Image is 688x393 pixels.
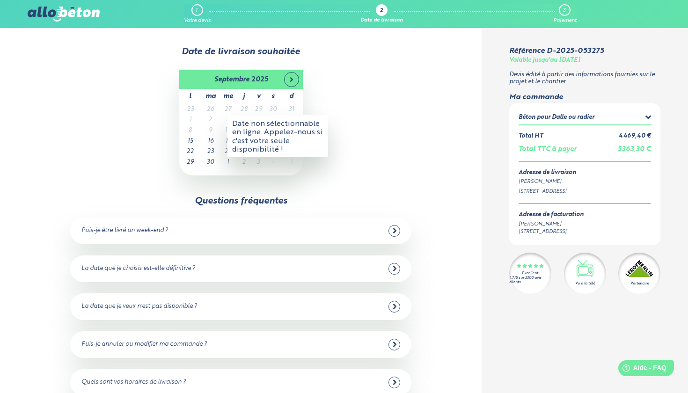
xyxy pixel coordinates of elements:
div: Excellent [522,271,538,276]
td: 2 [202,115,220,125]
div: Puis-je être livré un week-end ? [81,227,168,234]
iframe: Help widget launcher [605,357,678,383]
td: 4 [266,157,280,168]
span: 5 363,30 € [618,146,651,153]
div: [PERSON_NAME] [519,220,584,228]
img: allobéton [28,7,100,22]
td: 17 [220,136,237,147]
td: 26 [202,104,220,115]
td: 5 [280,157,303,168]
div: Puis-je annuler ou modifier ma commande ? [81,341,207,348]
div: [STREET_ADDRESS] [519,188,651,196]
th: me [220,89,237,104]
th: septembre 2025 [202,70,280,89]
th: s [266,89,280,104]
a: 2 Date de livraison [360,4,403,24]
div: Valable jusqu'au [DATE] [509,57,580,64]
div: Total TTC à payer [519,146,577,153]
td: 16 [202,136,220,147]
td: 22 [179,146,202,157]
div: Questions fréquentes [195,196,287,206]
div: La date que je veux n'est pas disponible ? [81,303,197,310]
div: Partenaire [630,281,649,286]
th: l [179,89,202,104]
div: [STREET_ADDRESS] [519,228,584,236]
div: Date de livraison [360,18,403,24]
th: d [280,89,303,104]
div: 1 [196,7,198,14]
div: Adresse de facturation [519,211,584,218]
td: 1 [220,157,237,168]
td: 30 [266,104,280,115]
div: Quels sont vos horaires de livraison ? [81,379,186,386]
td: 30 [202,157,220,168]
td: 31 [280,104,303,115]
summary: Béton pour Dalle ou radier [519,113,651,124]
td: 15 [179,136,202,147]
div: [PERSON_NAME] [519,178,651,186]
td: 2 [237,157,251,168]
th: ma [202,89,220,104]
td: 1 [179,115,202,125]
div: 2 [380,8,383,14]
th: v [251,89,266,104]
td: 8 [179,125,202,136]
td: 3 [220,115,237,125]
div: 4 469,40 € [619,133,651,140]
div: 4.7/5 sur 2300 avis clients [509,276,551,284]
td: 25 [179,104,202,115]
div: Adresse de livraison [519,169,651,176]
div: Paiement [553,18,577,24]
td: 29 [179,157,202,168]
td: 28 [237,104,251,115]
td: 10 [220,125,237,136]
td: 9 [202,125,220,136]
p: Devis édité à partir des informations fournies sur le projet et le chantier [509,72,660,85]
a: 3 Paiement [553,4,577,24]
div: Votre devis [184,18,211,24]
td: 27 [220,104,237,115]
div: Date de livraison souhaitée [28,47,454,57]
td: 3 [251,157,266,168]
div: Béton pour Dalle ou radier [519,114,594,121]
td: 23 [202,146,220,157]
div: Total HT [519,133,543,140]
div: 3 [563,7,565,14]
td: 29 [251,104,266,115]
div: Date non sélectionnable en ligne. Appelez-nous si c'est votre seule disponibilité ! [227,115,328,157]
th: j [237,89,251,104]
td: 24 [220,146,237,157]
div: Ma commande [509,93,660,102]
div: La date que je choisis est-elle définitive ? [81,265,195,272]
a: 1 Votre devis [184,4,211,24]
div: Vu à la télé [575,281,595,286]
div: Référence D-2025-053275 [509,47,604,55]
